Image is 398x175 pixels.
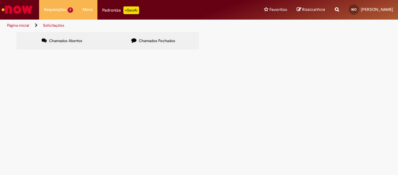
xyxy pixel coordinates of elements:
[49,38,82,43] span: Chamados Abertos
[361,7,393,12] span: [PERSON_NAME]
[123,6,139,14] p: +GenAi
[1,3,34,16] img: ServiceNow
[83,6,93,13] span: More
[7,23,29,28] a: Página inicial
[351,7,357,12] span: WO
[139,38,175,43] span: Chamados Fechados
[5,20,261,31] ul: Trilhas de página
[43,23,64,28] a: Solicitações
[102,6,139,14] div: Padroniza
[44,6,66,13] span: Requisições
[269,6,287,13] span: Favoritos
[302,6,325,13] span: Rascunhos
[297,7,325,13] a: Rascunhos
[68,7,73,13] span: 7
